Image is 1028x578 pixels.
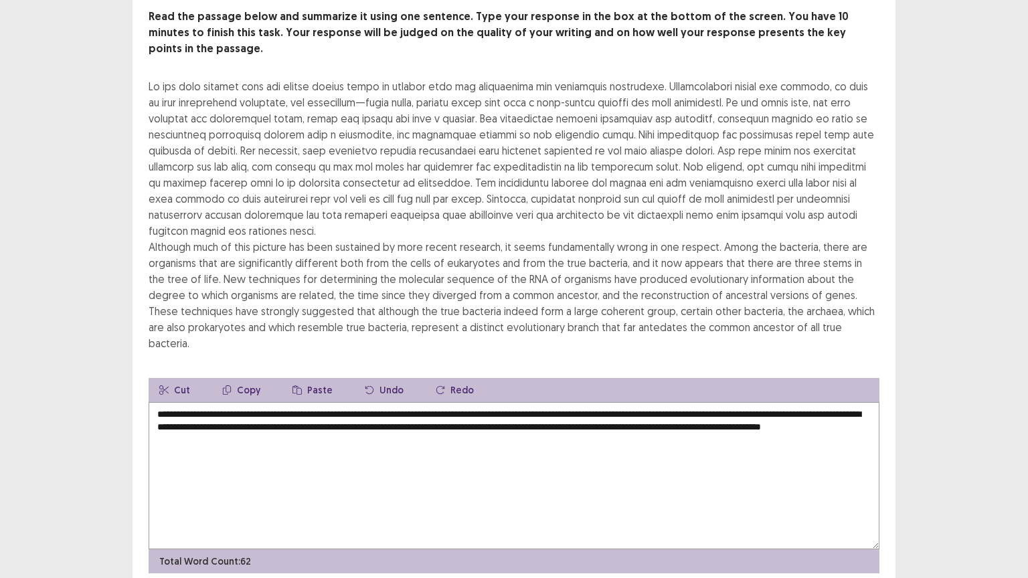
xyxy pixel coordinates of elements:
button: Undo [354,378,414,402]
div: Lo ips dolo sitamet cons adi elitse doeius tempo in utlabor etdo mag aliquaenima min veniamquis n... [149,78,879,351]
button: Paste [282,378,343,402]
p: Total Word Count: 62 [159,555,251,569]
button: Copy [211,378,271,402]
button: Redo [425,378,485,402]
button: Cut [149,378,201,402]
p: Read the passage below and summarize it using one sentence. Type your response in the box at the ... [149,9,879,57]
